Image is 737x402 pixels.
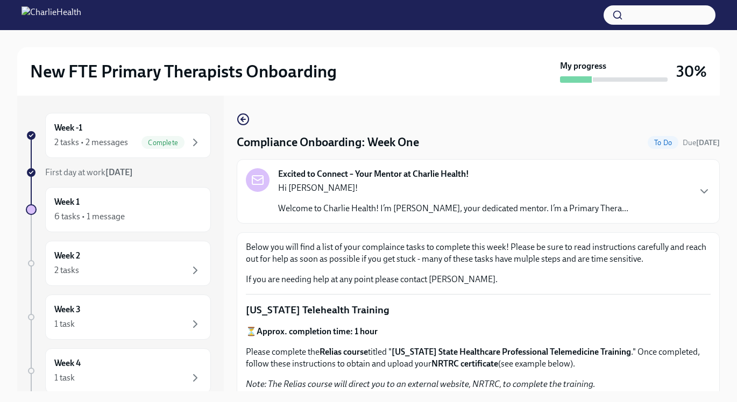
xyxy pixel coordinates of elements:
[54,137,128,148] div: 2 tasks • 2 messages
[246,379,596,389] em: Note: The Relias course will direct you to an external website, NRTRC, to complete the training.
[141,139,185,147] span: Complete
[246,326,711,338] p: ⏳
[320,347,368,357] strong: Relias course
[246,274,711,285] p: If you are needing help at any point please contact [PERSON_NAME].
[45,167,133,177] span: First day at work
[26,187,211,232] a: Week 16 tasks • 1 message
[696,138,720,147] strong: [DATE]
[54,372,75,384] div: 1 task
[560,60,606,72] strong: My progress
[392,347,631,357] strong: [US_STATE] State Healthcare Professional Telemedicine Training
[54,357,81,369] h6: Week 4
[246,303,711,317] p: [US_STATE] Telehealth Training
[54,196,80,208] h6: Week 1
[237,134,419,150] h4: Compliance Onboarding: Week One
[683,138,720,147] span: Due
[246,241,711,265] p: Below you will find a list of your complaince tasks to complete this week! Please be sure to read...
[278,168,469,180] strong: Excited to Connect – Your Mentor at Charlie Health!
[26,295,211,340] a: Week 31 task
[278,203,628,214] p: Welcome to Charlie Health! I’m [PERSON_NAME], your dedicated mentor. I’m a Primary Thera...
[431,358,498,369] strong: NRTRC certificate
[54,211,125,222] div: 6 tasks • 1 message
[676,62,707,81] h3: 30%
[246,346,711,370] p: Please complete the titled " ." Once completed, follow these instructions to obtain and upload yo...
[26,348,211,393] a: Week 41 task
[54,122,82,134] h6: Week -1
[26,241,211,286] a: Week 22 tasks
[54,318,75,330] div: 1 task
[683,138,720,148] span: September 14th, 2025 10:00
[30,61,337,82] h2: New FTE Primary Therapists Onboarding
[278,182,628,194] p: Hi [PERSON_NAME]!
[26,113,211,158] a: Week -12 tasks • 2 messagesComplete
[257,326,378,336] strong: Approx. completion time: 1 hour
[648,139,678,147] span: To Do
[54,250,80,262] h6: Week 2
[54,264,79,276] div: 2 tasks
[54,304,81,315] h6: Week 3
[105,167,133,177] strong: [DATE]
[26,167,211,178] a: First day at work[DATE]
[22,6,81,24] img: CharlieHealth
